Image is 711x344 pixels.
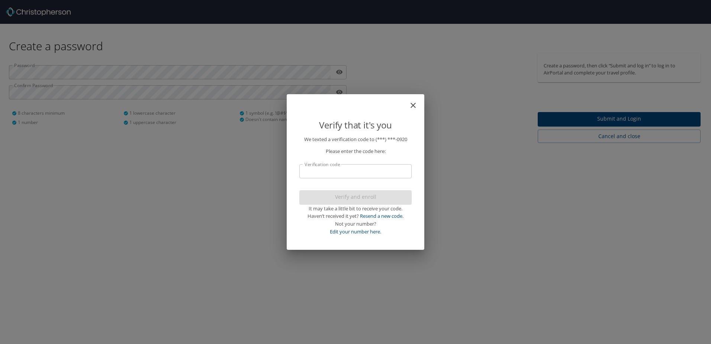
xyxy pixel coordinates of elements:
div: Not your number? [299,220,412,228]
a: Edit your number here. [330,228,381,235]
div: It may take a little bit to receive your code. [299,205,412,213]
a: Resend a new code. [360,213,403,219]
p: Verify that it's you [299,118,412,132]
p: We texted a verification code to (***) ***- 0920 [299,136,412,143]
div: Haven’t received it yet? [299,212,412,220]
button: close [412,97,421,106]
p: Please enter the code here: [299,147,412,155]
